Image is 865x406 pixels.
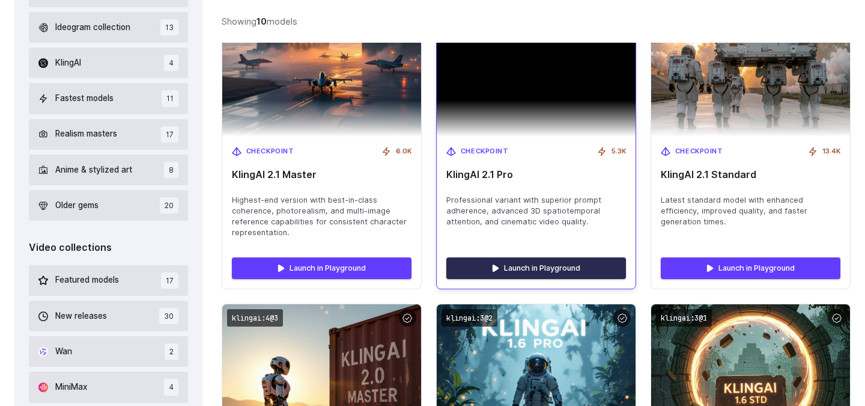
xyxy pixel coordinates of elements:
button: Wan 2 [29,336,188,367]
span: 4 [164,379,178,395]
span: 30 [159,308,178,324]
span: Featured models [55,274,119,287]
button: Fastest models 11 [29,83,188,114]
div: Video collections [29,240,188,256]
span: Ideogram collection [55,21,130,34]
code: klingai:3@1 [656,309,712,327]
code: klingai:4@3 [227,309,283,327]
a: Launch in Playground [661,257,840,279]
span: 13.4K [822,146,840,157]
span: 17 [161,272,178,289]
button: New releases 30 [29,301,188,331]
span: 5.3K [612,146,626,157]
strong: 10 [256,16,267,26]
span: Checkpoint [461,146,509,157]
span: 6.0K [396,146,411,157]
span: 11 [162,90,178,106]
span: Latest standard model with enhanced efficiency, improved quality, and faster generation times. [661,195,840,227]
span: 20 [160,197,178,214]
div: Showing models [222,14,297,28]
a: Launch in Playground [446,257,626,279]
button: MiniMax 4 [29,372,188,402]
span: KlingAI 2.1 Standard [661,169,840,180]
span: Checkpoint [675,146,723,157]
span: MiniMax [55,381,87,394]
span: KlingAI 2.1 Master [232,169,411,180]
span: Anime & stylized art [55,164,132,177]
span: Professional variant with superior prompt adherence, advanced 3D spatiotemporal attention, and ci... [446,195,626,227]
span: New releases [55,310,107,323]
button: KlingAI 4 [29,48,188,78]
span: 2 [165,343,178,360]
span: Highest-end version with best-in-class coherence, photorealism, and multi-image reference capabil... [232,195,411,238]
span: KlingAI [55,57,81,70]
span: 4 [164,55,178,71]
button: Anime & stylized art 8 [29,155,188,185]
span: 17 [161,126,178,143]
span: KlingAI 2.1 Pro [446,169,626,180]
span: Older gems [55,199,99,212]
a: Launch in Playground [232,257,411,279]
span: Wan [55,345,72,358]
button: Ideogram collection 13 [29,12,188,43]
button: Older gems 20 [29,190,188,221]
span: 8 [164,162,178,178]
span: 13 [160,19,178,35]
button: Featured models 17 [29,265,188,296]
code: klingai:3@2 [442,309,497,327]
span: Realism masters [55,128,117,141]
span: Fastest models [55,92,114,105]
button: Realism masters 17 [29,119,188,150]
span: Checkpoint [246,146,294,157]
